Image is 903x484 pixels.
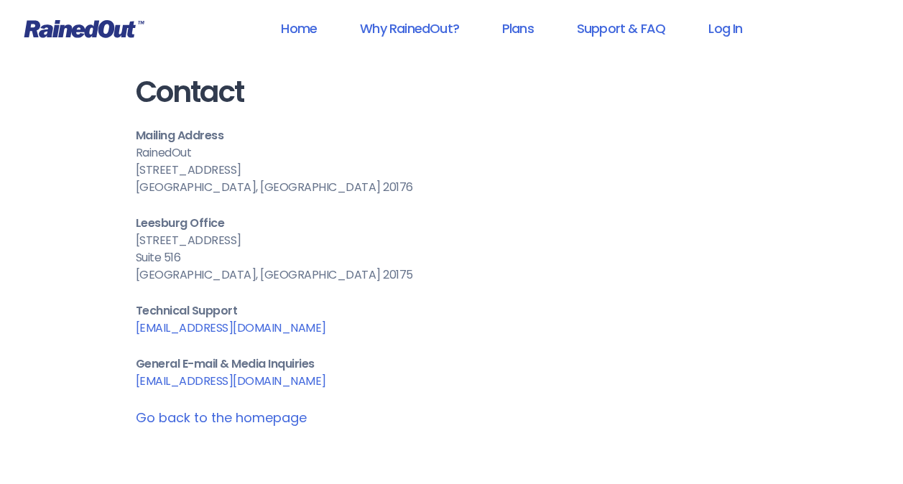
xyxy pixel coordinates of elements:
[136,302,238,319] b: Technical Support
[136,127,224,144] b: Mailing Address
[136,76,768,108] h1: Contact
[136,409,307,427] a: Go back to the homepage
[136,373,326,389] a: [EMAIL_ADDRESS][DOMAIN_NAME]
[136,249,768,266] div: Suite 516
[136,355,315,372] b: General E-mail & Media Inquiries
[136,144,768,162] div: RainedOut
[690,12,761,45] a: Log In
[483,12,552,45] a: Plans
[136,215,225,231] b: Leesburg Office
[136,179,768,196] div: [GEOGRAPHIC_DATA], [GEOGRAPHIC_DATA] 20176
[558,12,684,45] a: Support & FAQ
[136,162,768,179] div: [STREET_ADDRESS]
[136,320,326,336] a: [EMAIL_ADDRESS][DOMAIN_NAME]
[341,12,478,45] a: Why RainedOut?
[136,232,768,249] div: [STREET_ADDRESS]
[136,266,768,284] div: [GEOGRAPHIC_DATA], [GEOGRAPHIC_DATA] 20175
[262,12,335,45] a: Home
